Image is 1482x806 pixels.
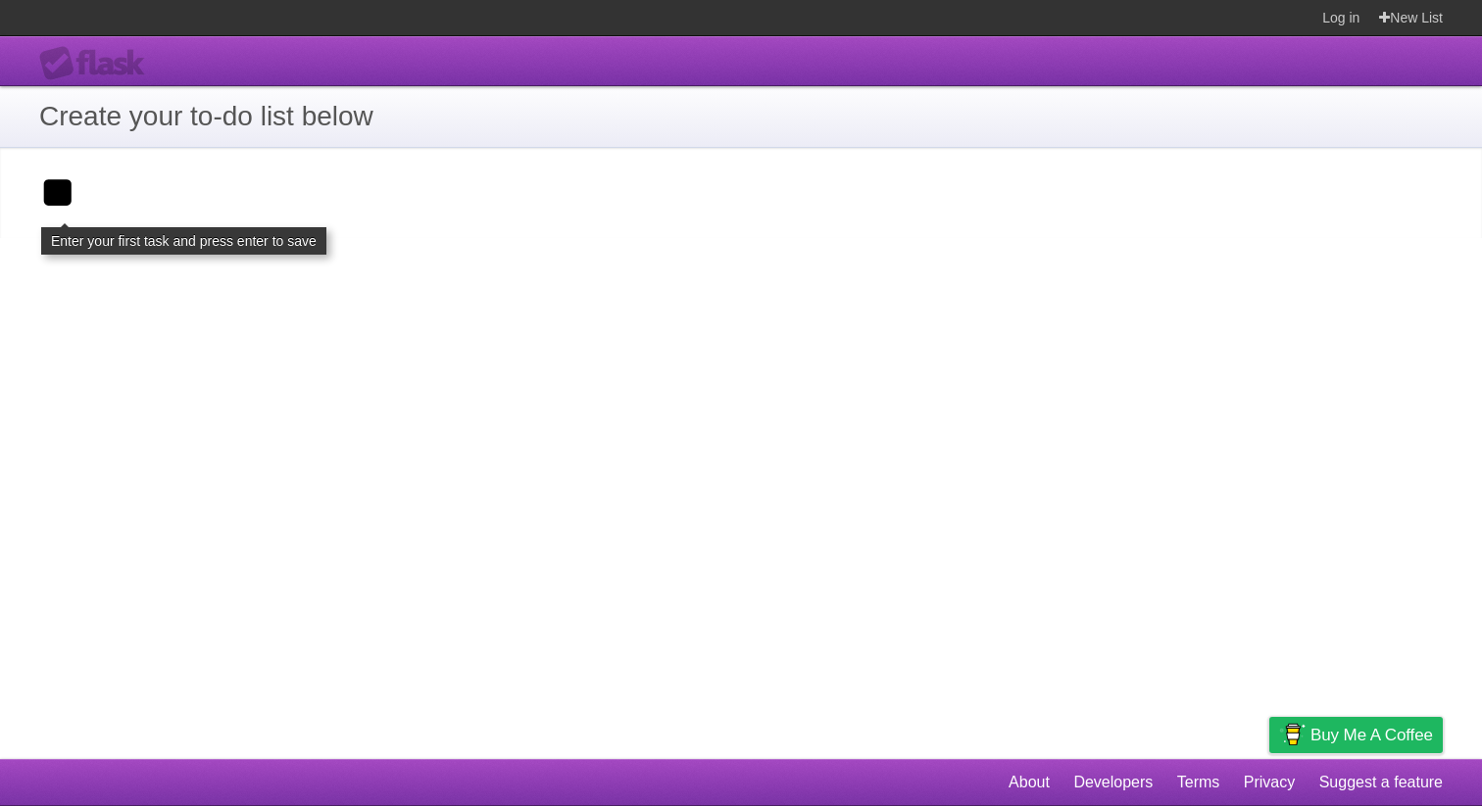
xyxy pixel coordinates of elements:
h1: Create your to-do list below [39,96,1443,137]
a: Terms [1177,764,1220,801]
a: Suggest a feature [1319,764,1443,801]
a: About [1009,764,1050,801]
div: Flask [39,46,157,81]
a: Developers [1073,764,1153,801]
a: Buy me a coffee [1269,717,1443,753]
a: Privacy [1244,764,1295,801]
img: Buy me a coffee [1279,718,1306,751]
span: Buy me a coffee [1310,718,1433,752]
